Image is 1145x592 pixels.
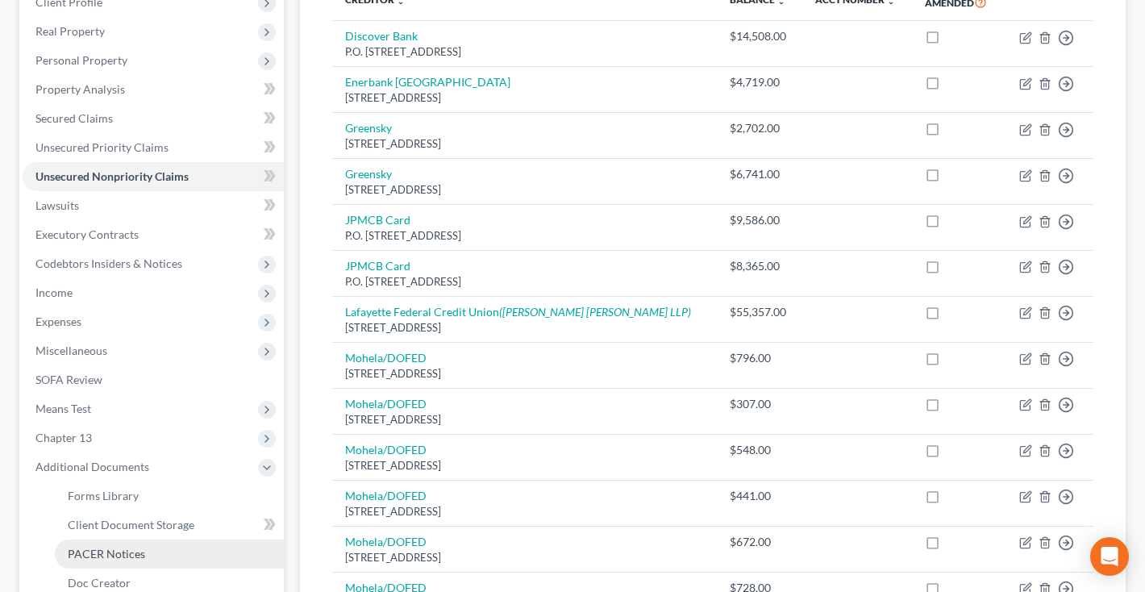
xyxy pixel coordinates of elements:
[345,213,410,227] a: JPMCB Card
[730,304,789,320] div: $55,357.00
[35,198,79,212] span: Lawsuits
[35,315,81,328] span: Expenses
[35,344,107,357] span: Miscellaneous
[23,220,284,249] a: Executory Contracts
[35,82,125,96] span: Property Analysis
[730,120,789,136] div: $2,702.00
[35,111,113,125] span: Secured Claims
[23,75,284,104] a: Property Analysis
[730,442,789,458] div: $548.00
[730,28,789,44] div: $14,508.00
[68,576,131,590] span: Doc Creator
[35,53,127,67] span: Personal Property
[35,402,91,415] span: Means Test
[345,182,704,198] div: [STREET_ADDRESS]
[345,366,704,381] div: [STREET_ADDRESS]
[23,133,284,162] a: Unsecured Priority Claims
[68,489,139,502] span: Forms Library
[345,412,704,427] div: [STREET_ADDRESS]
[345,29,418,43] a: Discover Bank
[55,511,284,540] a: Client Document Storage
[499,305,691,319] i: ([PERSON_NAME] [PERSON_NAME] LLP)
[345,44,704,60] div: P.O. [STREET_ADDRESS]
[345,228,704,244] div: P.O. [STREET_ADDRESS]
[345,535,427,548] a: Mohela/DOFED
[345,351,427,365] a: Mohela/DOFED
[345,75,510,89] a: Enerbank [GEOGRAPHIC_DATA]
[345,489,427,502] a: Mohela/DOFED
[68,518,194,532] span: Client Document Storage
[730,396,789,412] div: $307.00
[730,534,789,550] div: $672.00
[730,350,789,366] div: $796.00
[35,460,149,473] span: Additional Documents
[23,365,284,394] a: SOFA Review
[55,540,284,569] a: PACER Notices
[345,121,392,135] a: Greensky
[35,24,105,38] span: Real Property
[345,136,704,152] div: [STREET_ADDRESS]
[345,397,427,411] a: Mohela/DOFED
[345,305,691,319] a: Lafayette Federal Credit Union([PERSON_NAME] [PERSON_NAME] LLP)
[1090,537,1129,576] div: Open Intercom Messenger
[345,320,704,336] div: [STREET_ADDRESS]
[68,547,145,561] span: PACER Notices
[345,167,392,181] a: Greensky
[23,162,284,191] a: Unsecured Nonpriority Claims
[345,458,704,473] div: [STREET_ADDRESS]
[35,227,139,241] span: Executory Contracts
[345,443,427,457] a: Mohela/DOFED
[23,104,284,133] a: Secured Claims
[55,482,284,511] a: Forms Library
[35,169,189,183] span: Unsecured Nonpriority Claims
[345,274,704,290] div: P.O. [STREET_ADDRESS]
[345,259,410,273] a: JPMCB Card
[730,488,789,504] div: $441.00
[730,258,789,274] div: $8,365.00
[345,504,704,519] div: [STREET_ADDRESS]
[23,191,284,220] a: Lawsuits
[730,212,789,228] div: $9,586.00
[35,286,73,299] span: Income
[35,373,102,386] span: SOFA Review
[35,140,169,154] span: Unsecured Priority Claims
[345,90,704,106] div: [STREET_ADDRESS]
[35,256,182,270] span: Codebtors Insiders & Notices
[730,74,789,90] div: $4,719.00
[345,550,704,565] div: [STREET_ADDRESS]
[730,166,789,182] div: $6,741.00
[35,431,92,444] span: Chapter 13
